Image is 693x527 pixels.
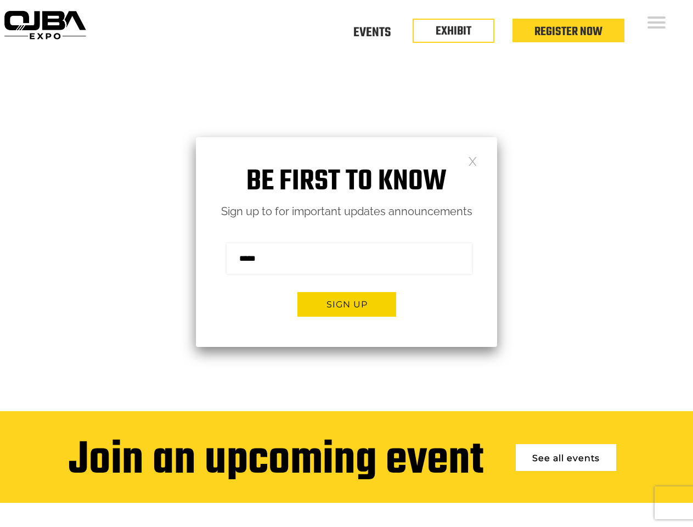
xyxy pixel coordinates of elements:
button: Sign up [297,292,396,317]
a: See all events [516,444,616,471]
div: Join an upcoming event [69,436,483,486]
p: Sign up to for important updates announcements [196,202,497,221]
a: Close [468,156,477,165]
a: Register Now [534,23,602,41]
h1: Be first to know [196,165,497,199]
a: EXHIBIT [436,22,471,41]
